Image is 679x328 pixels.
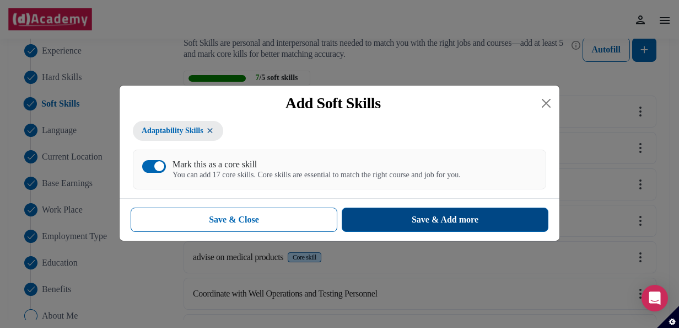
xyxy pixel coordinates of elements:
[657,306,679,328] button: Set cookie preferences
[173,159,461,170] div: Mark this as a core skill
[412,213,478,226] div: Save & Add more
[642,285,668,311] div: Open Intercom Messenger
[173,171,461,180] div: You can add 17 core skills. Core skills are essential to match the right course and job for you.
[142,160,166,173] button: Mark this as a core skillYou can add 17 core skills. Core skills are essential to match the right...
[128,94,537,112] div: Add Soft Skills
[342,208,548,232] button: Save & Add more
[133,121,223,141] button: Adaptability Skills
[206,126,214,135] img: ...
[131,208,337,232] button: Save & Close
[537,94,555,112] button: Close
[142,125,203,136] span: Adaptability Skills
[209,213,259,226] div: Save & Close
